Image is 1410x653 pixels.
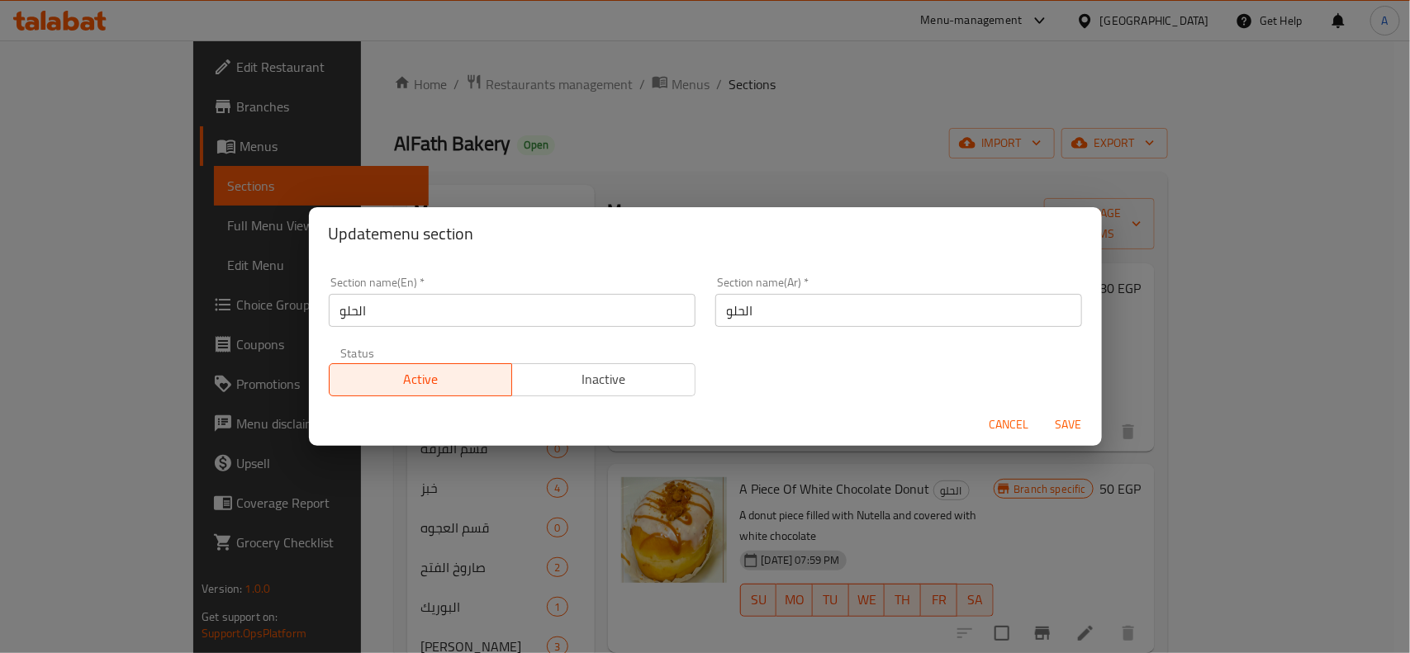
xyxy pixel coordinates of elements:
[329,363,513,396] button: Active
[519,367,689,391] span: Inactive
[1042,409,1095,440] button: Save
[990,414,1029,435] span: Cancel
[511,363,696,396] button: Inactive
[329,220,1082,247] h2: Update menu section
[983,409,1036,440] button: Cancel
[329,294,696,327] input: Please enter section name(en)
[715,294,1082,327] input: Please enter section name(ar)
[1049,414,1089,435] span: Save
[336,367,506,391] span: Active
